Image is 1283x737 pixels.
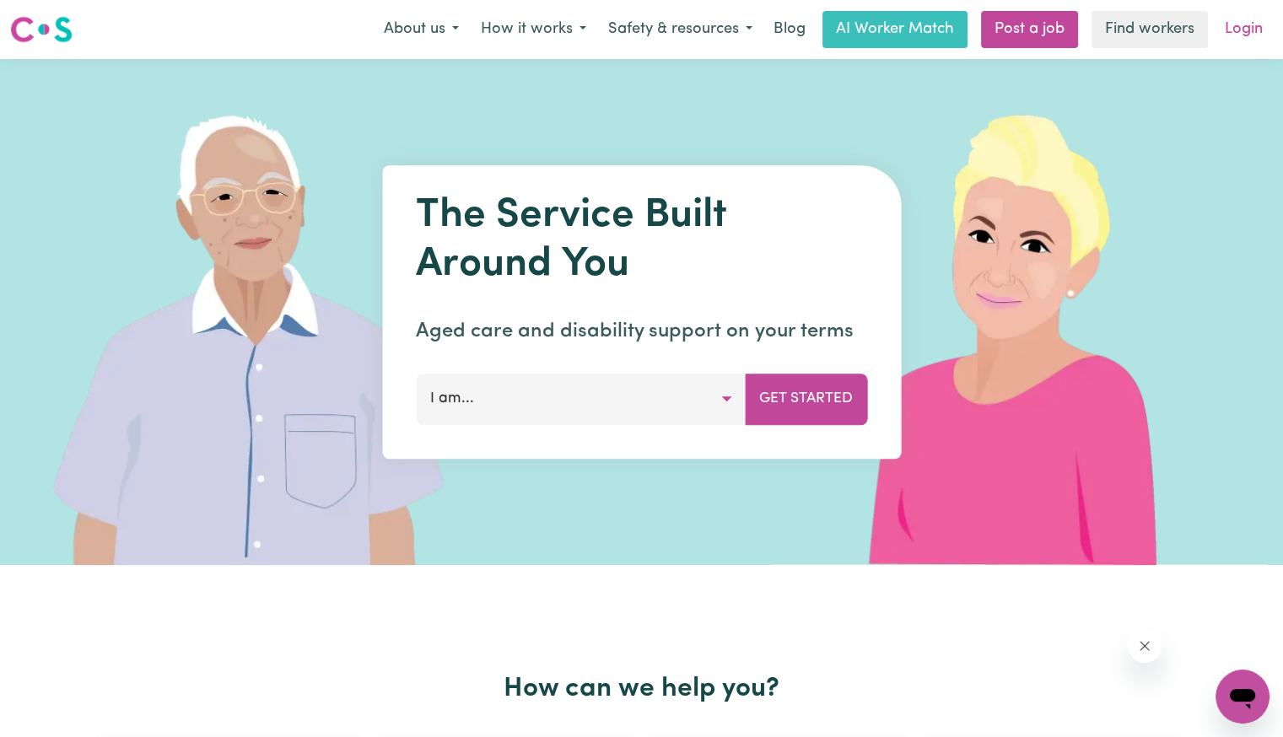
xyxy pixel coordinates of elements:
[10,10,73,49] a: Careseekers logo
[597,12,763,47] button: Safety & resources
[1092,11,1208,48] a: Find workers
[10,14,73,45] img: Careseekers logo
[470,12,597,47] button: How it works
[763,11,816,48] a: Blog
[1128,629,1162,663] iframe: Close message
[745,374,867,424] button: Get Started
[10,12,102,25] span: Need any help?
[373,12,470,47] button: About us
[822,11,968,48] a: AI Worker Match
[416,192,867,289] h1: The Service Built Around You
[416,316,867,347] p: Aged care and disability support on your terms
[95,673,1189,705] h2: How can we help you?
[1215,11,1273,48] a: Login
[1216,670,1270,724] iframe: Button to launch messaging window
[981,11,1078,48] a: Post a job
[416,374,746,424] button: I am...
